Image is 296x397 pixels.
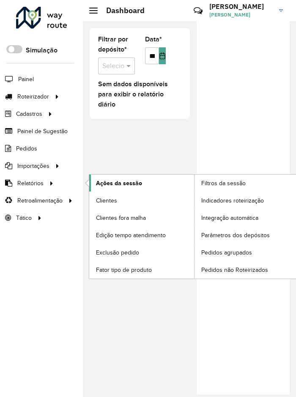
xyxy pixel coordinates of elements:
a: Clientes fora malha [89,209,194,226]
span: Fator tipo de produto [96,266,152,274]
span: Ações da sessão [96,179,142,188]
span: Importações [17,162,49,170]
span: Clientes fora malha [96,214,146,222]
span: Relatórios [17,179,44,188]
button: Choose Date [159,47,166,64]
label: Filtrar por depósito [98,34,135,55]
h3: [PERSON_NAME] [209,3,273,11]
span: Pedidos [16,144,37,153]
span: Exclusão pedido [96,248,139,257]
span: Painel [18,75,34,84]
span: Indicadores roteirização [201,196,264,205]
span: Roteirizador [17,92,49,101]
span: Filtros da sessão [201,179,246,188]
div: Críticas? Dúvidas? Elogios? Sugestões? Entre em contato conosco! [93,3,181,25]
a: Exclusão pedido [89,244,194,261]
label: Data [145,34,162,44]
span: Pedidos não Roteirizados [201,266,268,274]
span: Edição tempo atendimento [96,231,166,240]
span: Integração automática [201,214,258,222]
a: Ações da sessão [89,175,194,192]
a: Contato Rápido [189,2,207,20]
label: Sem dados disponíveis para exibir o relatório diário [98,79,181,110]
span: Clientes [96,196,117,205]
span: Parâmetros dos depósitos [201,231,270,240]
span: Cadastros [16,110,42,118]
span: [PERSON_NAME] [209,11,273,19]
a: Edição tempo atendimento [89,227,194,244]
span: Retroalimentação [17,196,63,205]
span: Painel de Sugestão [17,127,68,136]
span: Pedidos agrupados [201,248,252,257]
a: Fator tipo de produto [89,261,194,278]
a: Clientes [89,192,194,209]
span: Tático [16,214,32,222]
label: Simulação [26,45,58,55]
